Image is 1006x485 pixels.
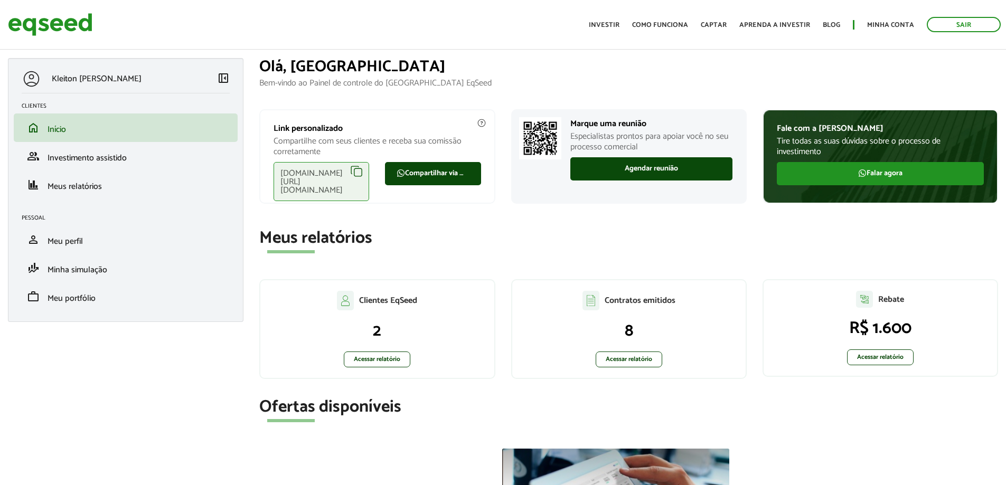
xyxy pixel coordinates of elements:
[27,290,40,303] span: work
[14,170,238,199] li: Meus relatórios
[777,123,984,134] p: Fale com a [PERSON_NAME]
[570,131,732,151] p: Especialistas prontos para apoiar você no seu processo comercial
[847,349,914,365] a: Acessar relatório
[48,291,96,306] span: Meu portfólio
[344,351,410,367] a: Acessar relatório
[337,291,354,310] img: agent-clientes.svg
[14,113,238,142] li: Início
[878,294,904,305] p: Rebate
[22,150,230,163] a: groupInvestimento assistido
[274,136,481,156] p: Compartilhe com seus clientes e receba sua comissão corretamente
[274,162,369,201] div: [DOMAIN_NAME][URL][DOMAIN_NAME]
[217,72,230,87] a: Colapsar menu
[22,233,230,246] a: personMeu perfil
[48,122,66,137] span: Início
[777,162,984,185] a: Falar agora
[739,22,810,28] a: Aprenda a investir
[14,282,238,311] li: Meu portfólio
[774,318,986,338] p: R$ 1.600
[927,17,1001,32] a: Sair
[582,291,599,310] img: agent-contratos.svg
[596,351,662,367] a: Acessar relatório
[570,157,732,180] a: Agendar reunião
[259,78,998,88] p: Bem-vindo ao Painel de controle do [GEOGRAPHIC_DATA] EqSeed
[22,290,230,303] a: workMeu portfólio
[217,72,230,84] span: left_panel_close
[52,74,142,84] p: Kleiton [PERSON_NAME]
[48,263,107,277] span: Minha simulação
[519,117,561,159] img: Marcar reunião com consultor
[274,123,481,134] p: Link personalizado
[259,398,998,416] h2: Ofertas disponíveis
[385,162,481,185] a: Compartilhar via WhatsApp
[477,118,486,128] img: agent-meulink-info2.svg
[27,262,40,274] span: finance_mode
[14,142,238,170] li: Investimento assistido
[777,136,984,156] p: Tire todas as suas dúvidas sobre o processo de investimento
[27,150,40,163] span: group
[27,121,40,134] span: home
[858,169,867,177] img: FaWhatsapp.svg
[48,151,127,165] span: Investimento assistido
[14,254,238,282] li: Minha simulação
[259,58,998,75] h1: Olá, [GEOGRAPHIC_DATA]
[22,178,230,191] a: financeMeus relatórios
[8,11,92,39] img: EqSeed
[271,321,483,341] p: 2
[523,321,735,341] p: 8
[27,178,40,191] span: finance
[27,233,40,246] span: person
[397,169,405,177] img: FaWhatsapp.svg
[22,215,238,221] h2: Pessoal
[867,22,914,28] a: Minha conta
[259,229,998,248] h2: Meus relatórios
[22,262,230,274] a: finance_modeMinha simulação
[632,22,688,28] a: Como funciona
[701,22,727,28] a: Captar
[570,119,732,129] p: Marque uma reunião
[48,179,102,194] span: Meus relatórios
[823,22,840,28] a: Blog
[22,121,230,134] a: homeInício
[22,103,238,109] h2: Clientes
[856,291,873,308] img: agent-relatorio.svg
[589,22,619,28] a: Investir
[48,234,83,249] span: Meu perfil
[14,225,238,254] li: Meu perfil
[605,296,675,306] p: Contratos emitidos
[359,296,417,306] p: Clientes EqSeed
